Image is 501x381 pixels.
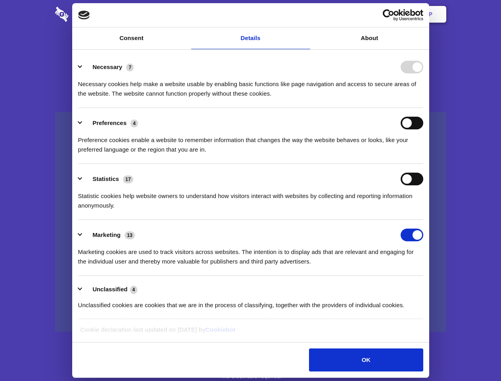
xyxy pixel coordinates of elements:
span: 7 [126,63,134,71]
iframe: Drift Widget Chat Controller [461,341,491,371]
button: OK [309,348,423,371]
a: About [310,27,429,49]
h4: Auto-redaction of sensitive data, encrypted data sharing and self-destructing private chats. Shar... [55,72,446,98]
h1: Eliminate Slack Data Loss. [55,36,446,64]
div: Cookie declaration last updated on [DATE] by [74,325,427,341]
img: logo [78,11,90,19]
label: Statistics [92,175,119,182]
a: Details [191,27,310,49]
span: 4 [130,286,138,294]
a: Consent [72,27,191,49]
div: Unclassified cookies are cookies that we are in the process of classifying, together with the pro... [78,294,423,310]
span: 13 [125,231,135,239]
button: Marketing (13) [78,229,140,241]
div: Marketing cookies are used to track visitors across websites. The intention is to display ads tha... [78,241,423,266]
span: 17 [123,175,133,183]
div: Necessary cookies help make a website usable by enabling basic functions like page navigation and... [78,73,423,98]
button: Necessary (7) [78,61,139,73]
label: Preferences [92,119,127,126]
span: 4 [131,119,138,127]
a: Wistia video thumbnail [55,112,446,332]
button: Statistics (17) [78,173,138,185]
a: Pricing [233,2,267,27]
a: Cookiebot [205,326,236,333]
div: Preference cookies enable a website to remember information that changes the way the website beha... [78,129,423,154]
label: Necessary [92,63,122,70]
img: logo-wordmark-white-trans-d4663122ce5f474addd5e946df7df03e33cb6a1c49d2221995e7729f52c070b2.svg [55,7,123,22]
a: Login [360,2,394,27]
button: Preferences (4) [78,117,143,129]
div: Statistic cookies help website owners to understand how visitors interact with websites by collec... [78,185,423,210]
a: Usercentrics Cookiebot - opens in a new window [354,9,423,21]
button: Unclassified (4) [78,285,142,294]
a: Contact [322,2,358,27]
label: Marketing [92,231,121,238]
